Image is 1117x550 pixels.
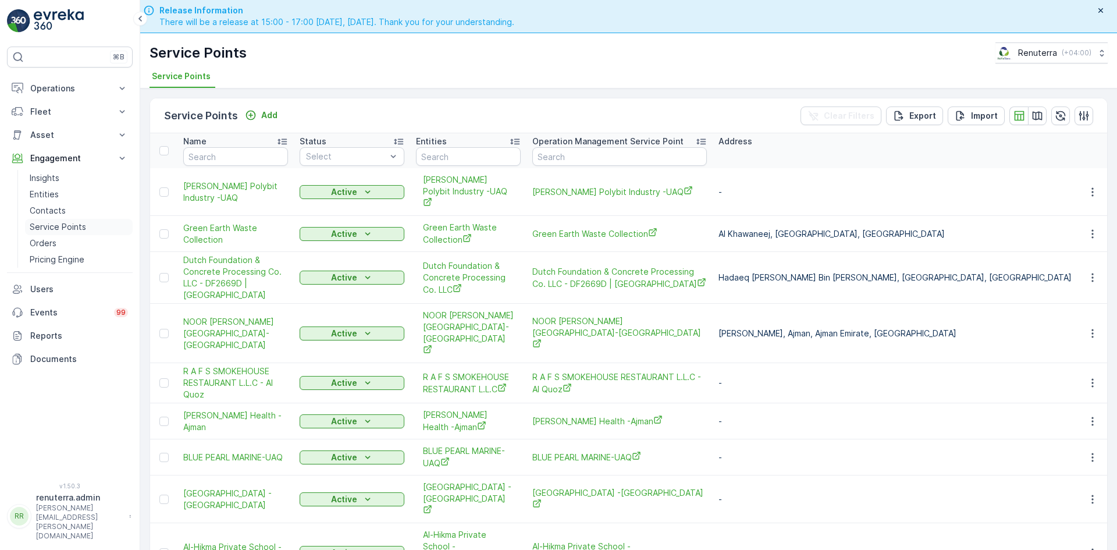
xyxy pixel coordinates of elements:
[300,185,404,199] button: Active
[7,100,133,123] button: Fleet
[331,452,357,463] p: Active
[240,108,282,122] button: Add
[300,450,404,464] button: Active
[532,186,707,198] a: Henkel Polybit Industry -UAQ
[532,371,707,395] a: R A F S SMOKEHOUSE RESTAURANT L.L.C - Al Quoz
[152,70,211,82] span: Service Points
[423,260,514,296] a: Dutch Foundation & Concrete Processing Co. LLC
[423,174,514,210] a: Henkel Polybit Industry -UAQ
[159,273,169,282] div: Toggle Row Selected
[150,44,247,62] p: Service Points
[971,110,998,122] p: Import
[423,310,514,357] span: NOOR [PERSON_NAME][GEOGRAPHIC_DATA]-[GEOGRAPHIC_DATA]
[25,186,133,203] a: Entities
[532,487,707,511] a: Al Ihsan Medical Center -Ajman
[300,376,404,390] button: Active
[113,52,124,62] p: ⌘B
[30,83,109,94] p: Operations
[300,327,404,340] button: Active
[331,186,357,198] p: Active
[331,494,357,505] p: Active
[25,219,133,235] a: Service Points
[30,221,86,233] p: Service Points
[159,453,169,462] div: Toggle Row Selected
[331,328,357,339] p: Active
[183,316,288,351] span: NOOR [PERSON_NAME][GEOGRAPHIC_DATA]-[GEOGRAPHIC_DATA]
[183,222,288,246] a: Green Earth Waste Collection
[30,353,128,365] p: Documents
[7,492,133,541] button: RRrenuterra.admin[PERSON_NAME][EMAIL_ADDRESS][PERSON_NAME][DOMAIN_NAME]
[1018,47,1057,59] p: Renuterra
[423,222,514,246] a: Green Earth Waste Collection
[159,16,514,28] span: There will be a release at 15:00 - 17:00 [DATE], [DATE]. Thank you for your understanding.
[30,254,84,265] p: Pricing Engine
[801,107,881,125] button: Clear Filters
[423,445,514,469] a: BLUE PEARL MARINE-UAQ
[159,329,169,338] div: Toggle Row Selected
[300,271,404,285] button: Active
[183,410,288,433] a: Mahmoud Ghonaim Health -Ajman
[36,492,123,503] p: renuterra.admin
[159,5,514,16] span: Release Information
[300,227,404,241] button: Active
[7,301,133,324] a: Events99
[30,283,128,295] p: Users
[183,180,288,204] span: [PERSON_NAME] Polybit Industry -UAQ
[7,278,133,301] a: Users
[34,9,84,33] img: logo_light-DOdMpM7g.png
[423,371,514,395] a: R A F S SMOKEHOUSE RESTAURANT L.L.C
[25,251,133,268] a: Pricing Engine
[30,152,109,164] p: Engagement
[183,366,288,400] a: R A F S SMOKEHOUSE RESTAURANT L.L.C - Al Quoz
[824,110,874,122] p: Clear Filters
[1062,48,1091,58] p: ( +04:00 )
[331,377,357,389] p: Active
[30,237,56,249] p: Orders
[25,235,133,251] a: Orders
[331,272,357,283] p: Active
[116,308,126,317] p: 99
[159,229,169,239] div: Toggle Row Selected
[532,415,707,427] span: [PERSON_NAME] Health -Ajman
[183,254,288,301] span: Dutch Foundation & Concrete Processing Co. LLC - DF2669D | [GEOGRAPHIC_DATA]
[30,129,109,141] p: Asset
[532,228,707,240] a: Green Earth Waste Collection
[532,315,707,351] span: NOOR [PERSON_NAME][GEOGRAPHIC_DATA]-[GEOGRAPHIC_DATA]
[7,347,133,371] a: Documents
[7,147,133,170] button: Engagement
[164,108,238,124] p: Service Points
[183,410,288,433] span: [PERSON_NAME] Health -Ajman
[909,110,936,122] p: Export
[718,136,752,147] p: Address
[159,378,169,388] div: Toggle Row Selected
[7,324,133,347] a: Reports
[7,77,133,100] button: Operations
[532,315,707,351] a: NOOR AL HADAYA MEDICAL CENTER-Ajman
[532,266,707,290] a: Dutch Foundation & Concrete Processing Co. LLC - DF2669D | Dubai Hills
[183,452,288,463] a: BLUE PEARL MARINE-UAQ
[183,488,288,511] a: Al Ihsan Medical Center -Ajman
[159,187,169,197] div: Toggle Row Selected
[306,151,386,162] p: Select
[183,180,288,204] a: Henkel Polybit Industry -UAQ
[948,107,1005,125] button: Import
[183,488,288,511] span: [GEOGRAPHIC_DATA] -[GEOGRAPHIC_DATA]
[416,147,521,166] input: Search
[423,174,514,210] span: [PERSON_NAME] Polybit Industry -UAQ
[183,254,288,301] a: Dutch Foundation & Concrete Processing Co. LLC - DF2669D | Dubai Hills
[36,503,123,541] p: [PERSON_NAME][EMAIL_ADDRESS][PERSON_NAME][DOMAIN_NAME]
[7,123,133,147] button: Asset
[886,107,943,125] button: Export
[331,416,357,427] p: Active
[995,47,1013,59] img: Screenshot_2024-07-26_at_13.33.01.png
[423,310,514,357] a: NOOR AL HADAYA MEDICAL CENTER-Ajman
[7,9,30,33] img: logo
